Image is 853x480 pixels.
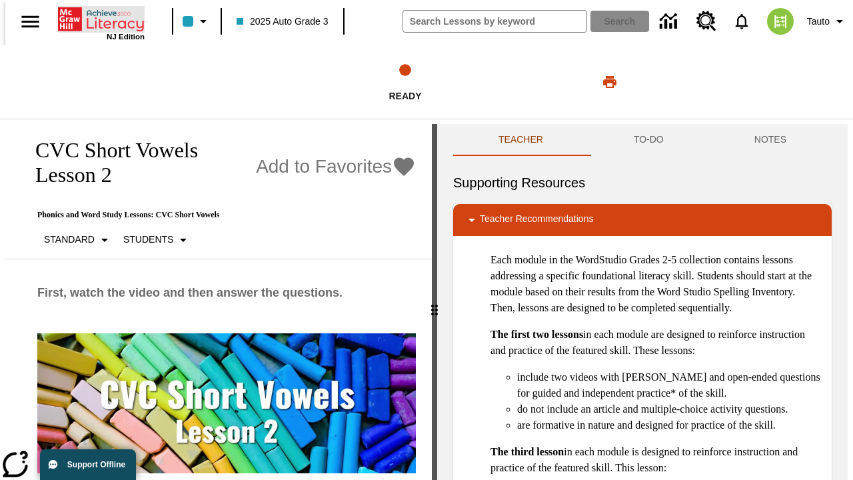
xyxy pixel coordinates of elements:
[490,329,583,340] strong: The first two lessons
[21,210,416,220] p: Phonics and Word Study Lessons: CVC Short Vowels
[389,91,421,101] span: Ready
[37,286,343,299] span: First, watch the video and then answer the questions.
[44,233,95,247] p: Standard
[688,3,724,39] a: Resource Center, Will open in new tab
[724,4,759,39] a: Notifications
[517,369,821,401] li: include two videos with [PERSON_NAME] and open-ended questions for guided and independent practic...
[177,9,217,33] button: Class color is light blue. Change class color
[123,233,173,247] p: Students
[21,138,249,187] h1: CVC Short Vowels Lesson 2
[490,444,821,476] p: in each module is designed to reinforce instruction and practice of the featured skill. This lesson:
[517,417,821,433] li: are formative in nature and designed for practice of the skill.
[437,124,848,480] div: activity
[40,449,136,480] button: Support Offline
[802,9,853,33] button: Profile/Settings
[453,124,832,156] div: Instructional Panel Tabs
[453,204,832,236] div: Teacher Recommendations
[517,401,821,417] li: do not include an article and multiple-choice activity questions.
[67,460,125,469] span: Support Offline
[256,155,416,179] button: Add to Favorites
[490,252,821,316] p: Each module in the WordStudio Grades 2-5 collection contains lessons addressing a specific founda...
[807,15,830,29] span: Tauto
[58,5,145,41] div: Home
[490,446,564,457] strong: The third lesson
[256,156,392,177] span: Add to Favorites
[490,327,821,359] p: in each module are designed to reinforce instruction and practice of the featured skill. These le...
[107,33,145,41] span: NJ Edition
[652,3,688,40] a: Data Center
[588,70,631,94] button: Print
[767,8,794,35] img: avatar image
[453,172,832,193] h6: Supporting Resources
[11,2,50,41] button: Open side menu
[5,124,432,473] div: reading
[237,15,329,29] span: 2025 Auto Grade 3
[39,228,118,252] button: Scaffolds, Standard
[403,11,586,32] input: search field
[588,124,709,156] button: TO-DO
[759,4,802,39] button: Select a new avatar
[709,124,832,156] button: NOTES
[233,45,578,119] button: Ready step 1 of 1
[432,124,437,480] div: Press Enter or Spacebar and then press right and left arrow keys to move the slider
[453,124,588,156] button: Teacher
[480,212,593,228] p: Teacher Recommendations
[118,228,197,252] button: Select Student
